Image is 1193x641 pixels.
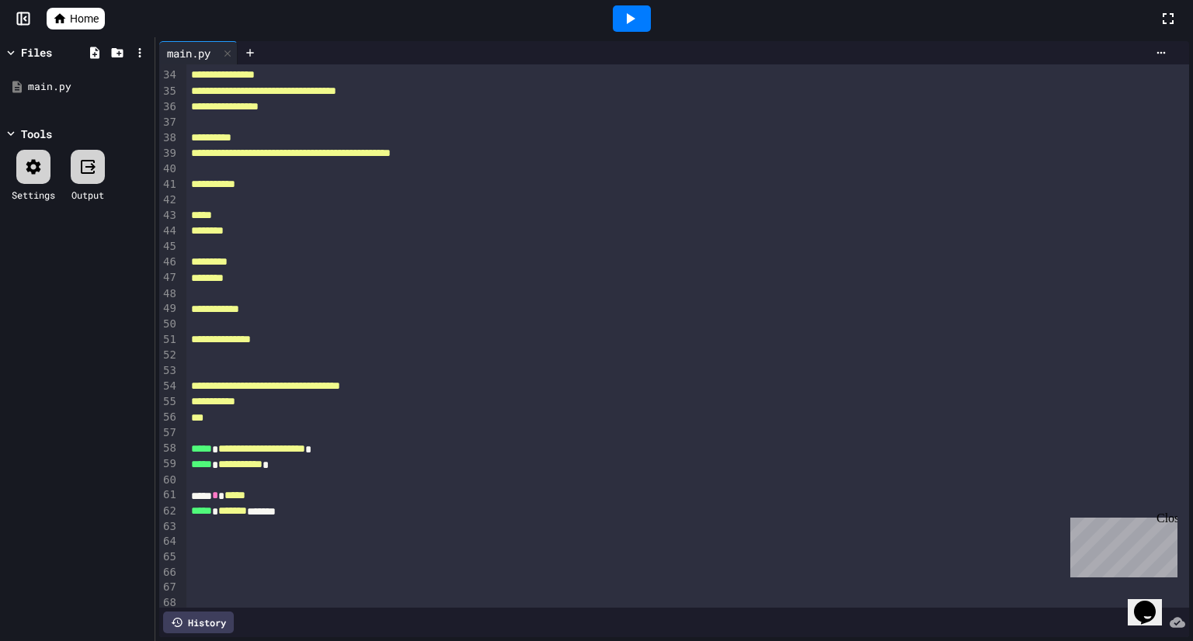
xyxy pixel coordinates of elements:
div: 37 [159,115,179,130]
div: 51 [159,332,179,348]
div: 56 [159,410,179,425]
div: main.py [159,41,238,64]
div: 38 [159,130,179,146]
div: 36 [159,99,179,115]
div: 63 [159,519,179,535]
div: Settings [12,188,55,202]
div: 47 [159,270,179,286]
div: 46 [159,255,179,270]
div: 67 [159,580,179,595]
div: 34 [159,68,179,83]
div: Files [21,44,52,61]
div: main.py [159,45,218,61]
div: 41 [159,177,179,192]
div: Tools [21,126,52,142]
div: 42 [159,192,179,208]
div: 58 [159,441,179,456]
div: 59 [159,456,179,472]
div: 64 [159,534,179,549]
div: 35 [159,84,179,99]
div: 45 [159,239,179,255]
iframe: chat widget [1128,579,1177,625]
div: 62 [159,504,179,519]
div: 57 [159,425,179,441]
span: Home [70,11,99,26]
div: 54 [159,379,179,394]
div: 60 [159,473,179,488]
div: 53 [159,363,179,379]
div: main.py [28,79,149,95]
div: 39 [159,146,179,161]
div: Output [71,188,104,202]
div: 66 [159,565,179,580]
div: 65 [159,549,179,565]
iframe: chat widget [1064,511,1177,577]
div: 68 [159,595,179,611]
div: 52 [159,348,179,363]
div: 61 [159,487,179,503]
div: 49 [159,301,179,317]
div: 44 [159,223,179,239]
div: History [163,612,234,633]
div: 55 [159,394,179,410]
div: Chat with us now!Close [6,6,107,99]
div: 40 [159,161,179,177]
div: 43 [159,208,179,223]
a: Home [47,8,105,29]
div: 48 [159,286,179,302]
div: 50 [159,317,179,332]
